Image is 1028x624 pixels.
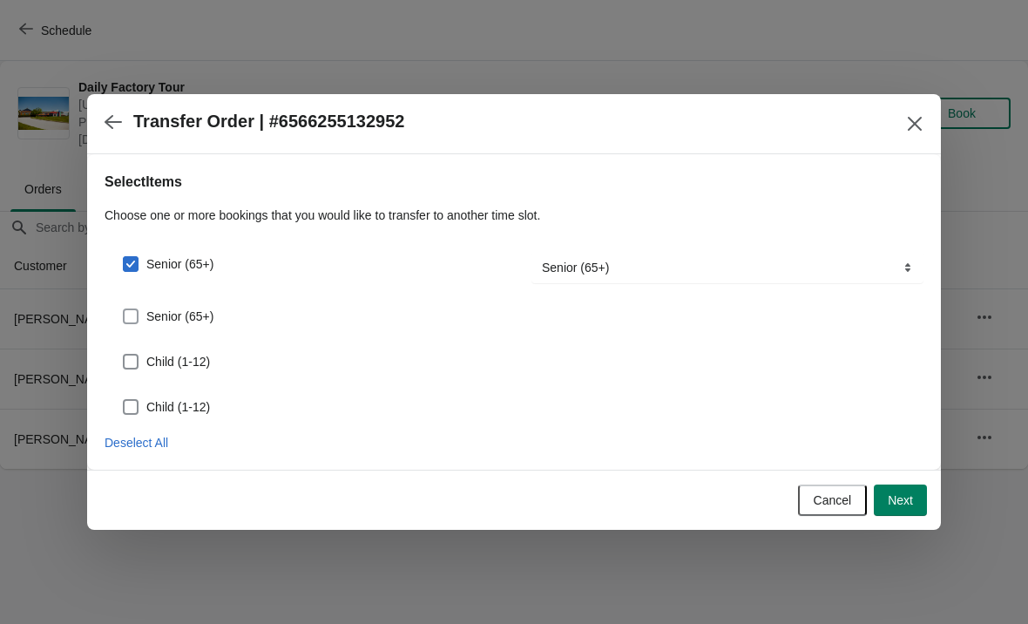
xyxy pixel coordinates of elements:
[874,485,927,516] button: Next
[105,436,168,450] span: Deselect All
[105,172,923,193] h2: Select Items
[888,493,913,507] span: Next
[814,493,852,507] span: Cancel
[133,112,404,132] h2: Transfer Order | #6566255132952
[146,353,210,370] span: Child (1-12)
[798,485,868,516] button: Cancel
[98,427,175,458] button: Deselect All
[146,255,213,273] span: Senior (65+)
[146,308,213,325] span: Senior (65+)
[105,207,923,224] p: Choose one or more bookings that you would like to transfer to another time slot.
[146,398,210,416] span: Child (1-12)
[899,108,930,139] button: Close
